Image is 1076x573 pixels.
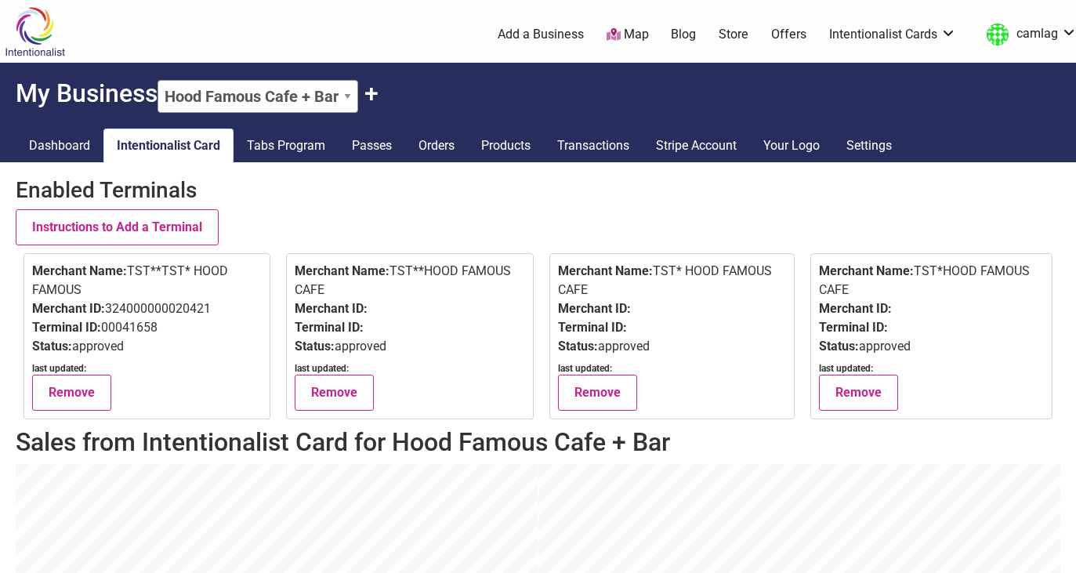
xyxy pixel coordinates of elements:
button: Instructions to Add a Terminal [16,209,219,245]
a: Intentionalist Cards [829,26,956,43]
a: Blog [671,26,696,43]
a: Your Logo [750,129,833,163]
button: Remove [295,375,374,411]
b: last updated: [295,363,349,374]
b: Terminal ID: [819,320,888,335]
b: Merchant Name: [819,263,914,278]
b: Merchant ID: [32,301,105,316]
a: Tabs Program [234,129,339,163]
b: Merchant Name: [558,263,653,278]
b: Status: [819,339,859,354]
b: Terminal ID: [295,320,364,335]
div: TST*HOOD FAMOUS CAFE approved [810,253,1052,419]
a: Transactions [544,129,643,163]
h3: Enabled Terminals [16,177,1060,204]
a: Products [468,129,544,163]
a: Intentionalist Card [103,129,234,163]
div: TST**TST* HOOD FAMOUS 324000000020421 00041658 approved [24,253,270,419]
b: Merchant ID: [558,301,631,316]
b: Merchant ID: [819,301,892,316]
h2: Sales from Intentionalist Card for Hood Famous Cafe + Bar [16,427,1060,457]
b: Merchant Name: [32,263,127,278]
b: Terminal ID: [32,320,101,335]
a: Orders [405,129,468,163]
a: Settings [833,129,905,163]
b: last updated: [819,363,873,374]
a: Add a Business [498,26,584,43]
b: last updated: [558,363,612,374]
b: Status: [295,339,335,354]
button: Remove [819,375,898,411]
button: Claim Another [364,78,379,108]
a: Passes [339,129,405,163]
b: Status: [32,339,72,354]
a: Map [607,26,649,44]
b: Status: [558,339,598,354]
div: TST* HOOD FAMOUS CAFE approved [549,253,795,419]
b: Merchant Name: [295,263,389,278]
b: Terminal ID: [558,320,627,335]
a: Store [719,26,748,43]
a: Dashboard [16,129,103,163]
div: TST**HOOD FAMOUS CAFE approved [286,253,534,419]
button: Remove [558,375,637,411]
b: last updated: [32,363,86,374]
button: Remove [32,375,111,411]
b: Merchant ID: [295,301,368,316]
a: Offers [771,26,806,43]
a: Stripe Account [643,129,750,163]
